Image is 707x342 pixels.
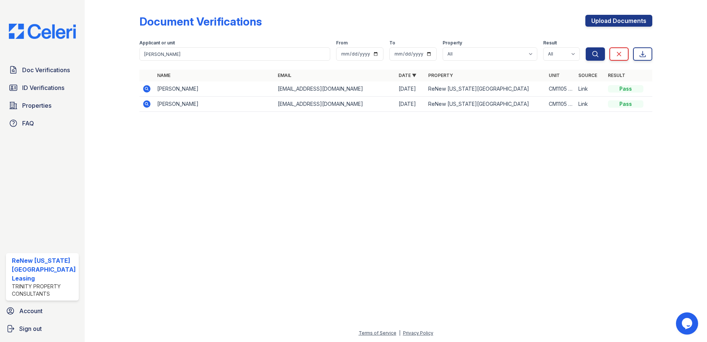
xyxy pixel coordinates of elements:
a: FAQ [6,116,79,131]
span: Properties [22,101,51,110]
a: Email [278,73,291,78]
a: Result [608,73,625,78]
a: Upload Documents [585,15,652,27]
div: Trinity Property Consultants [12,283,76,298]
a: Account [3,304,82,318]
span: FAQ [22,119,34,128]
input: Search by name, email, or unit number [139,47,331,61]
a: Properties [6,98,79,113]
a: ID Verifications [6,80,79,95]
a: Sign out [3,321,82,336]
a: Unit [549,73,560,78]
span: Account [19,306,43,315]
td: [EMAIL_ADDRESS][DOMAIN_NAME] [275,81,396,97]
label: Result [543,40,557,46]
div: | [399,330,400,336]
td: [PERSON_NAME] [154,97,275,112]
a: Terms of Service [359,330,396,336]
label: Property [443,40,462,46]
td: [DATE] [396,97,425,112]
td: CM1105 apt202 [546,97,575,112]
td: [DATE] [396,81,425,97]
label: To [389,40,395,46]
td: ReNew [US_STATE][GEOGRAPHIC_DATA] [425,81,546,97]
label: From [336,40,348,46]
a: Date ▼ [399,73,416,78]
img: CE_Logo_Blue-a8612792a0a2168367f1c8372b55b34899dd931a85d93a1a3d3e32e68fde9ad4.png [3,24,82,39]
a: Property [428,73,453,78]
iframe: chat widget [676,312,700,335]
div: ReNew [US_STATE][GEOGRAPHIC_DATA] Leasing [12,256,76,283]
span: ID Verifications [22,83,64,92]
td: [EMAIL_ADDRESS][DOMAIN_NAME] [275,97,396,112]
a: Name [157,73,170,78]
td: [PERSON_NAME] [154,81,275,97]
td: Link [575,97,605,112]
div: Document Verifications [139,15,262,28]
div: Pass [608,100,643,108]
td: CM1105 apt202 [546,81,575,97]
td: ReNew [US_STATE][GEOGRAPHIC_DATA] [425,97,546,112]
span: Doc Verifications [22,66,70,74]
a: Doc Verifications [6,63,79,77]
a: Privacy Policy [403,330,433,336]
a: Source [578,73,597,78]
label: Applicant or unit [139,40,175,46]
td: Link [575,81,605,97]
div: Pass [608,85,643,93]
span: Sign out [19,324,42,333]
